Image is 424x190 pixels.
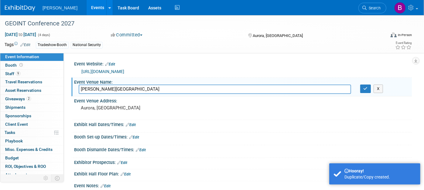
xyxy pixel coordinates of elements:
span: Budget [5,155,19,160]
a: Client Event [0,120,63,128]
div: Tradeshow-Booth [36,42,69,48]
span: Search [367,6,381,10]
td: Tags [5,42,30,48]
a: Edit [101,184,111,188]
div: Event Website: [74,59,412,67]
div: Exhibitor Prospectus: [74,158,412,166]
span: Client Event [5,122,28,127]
a: Edit [20,43,30,47]
div: Event Notes: [74,181,412,189]
span: Booth not reserved yet [18,63,24,67]
a: Travel Reservations [0,78,63,86]
a: ROI, Objectives & ROO [0,162,63,171]
span: 9 [16,71,20,76]
td: Toggle Event Tabs [51,174,64,182]
div: Hooray! [344,168,416,174]
a: Search [358,3,386,13]
div: Exhibit Hall Dates/Times: [74,120,412,128]
pre: Aurora, [GEOGRAPHIC_DATA] [81,105,208,111]
a: Edit [105,62,115,66]
span: Attachments [5,172,29,177]
a: Event Information [0,53,63,61]
span: Staff [5,71,20,76]
a: Attachments [0,171,63,179]
a: Edit [136,148,146,152]
div: Event Rating [395,42,412,45]
span: Sponsorships [5,113,31,118]
div: Exhibit Hall Floor Plan: [74,169,412,177]
a: Budget [0,154,63,162]
span: Tasks [5,130,15,135]
div: GEOINT Conference 2027 [3,18,377,29]
div: Booth Dismantle Dates/Times: [74,145,412,153]
span: ROI, Objectives & ROO [5,164,46,169]
div: Duplicate/Copy created. [344,174,416,180]
span: Asset Reservations [5,88,41,93]
a: Asset Reservations [0,86,63,95]
span: [PERSON_NAME] [43,5,77,10]
span: (4 days) [37,33,50,37]
a: Edit [126,123,136,127]
a: Playbook [0,137,63,145]
span: [DATE] [DATE] [5,32,36,37]
span: Event Information [5,54,39,59]
img: Buse Onen [394,2,406,14]
a: Edit [117,161,127,165]
img: Format-Inperson.png [391,32,397,37]
td: Personalize Event Tab Strip [41,174,51,182]
span: Giveaways [5,96,31,101]
span: Aurora, [GEOGRAPHIC_DATA] [253,33,303,38]
a: Booth [0,61,63,69]
div: In-Person [398,33,412,37]
span: 2 [26,96,31,101]
div: Booth Set-up Dates/Times: [74,132,412,140]
a: Misc. Expenses & Credits [0,145,63,154]
img: ExhibitDay [5,5,35,11]
button: X [374,85,383,93]
a: Staff9 [0,70,63,78]
a: Edit [121,172,131,176]
span: Booth [5,63,24,68]
a: Edit [129,135,139,139]
a: Sponsorships [0,112,63,120]
a: Giveaways2 [0,95,63,103]
div: Event Venue Name: [74,78,412,85]
div: Event Format [352,32,412,41]
span: Playbook [5,138,23,143]
a: [URL][DOMAIN_NAME] [81,69,124,74]
span: Travel Reservations [5,79,42,84]
span: Shipments [5,105,26,110]
div: Event Venue Address: [74,96,412,104]
a: Shipments [0,103,63,112]
span: Misc. Expenses & Credits [5,147,53,152]
a: Tasks [0,128,63,137]
div: National Security [71,42,103,48]
span: to [18,32,23,37]
button: Committed [109,32,145,38]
